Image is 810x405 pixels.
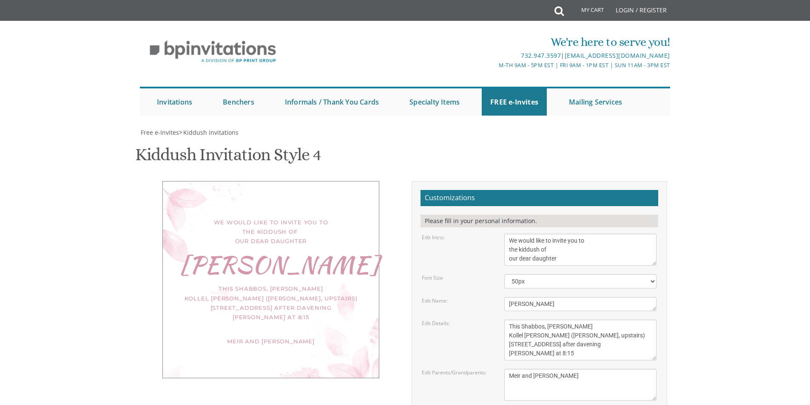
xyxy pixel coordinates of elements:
[422,234,444,241] label: Edit Intro:
[317,61,670,70] div: M-Th 9am - 5pm EST | Fri 9am - 1pm EST | Sun 11am - 3pm EST
[140,128,179,136] a: Free e-Invites
[421,190,658,206] h2: Customizations
[422,297,448,304] label: Edit Name:
[422,369,486,376] label: Edit Parents/Grandparents:
[317,51,670,61] div: |
[504,320,657,360] textarea: This Shabbos, Parshas Vayigash at our home [STREET_ADDRESS][US_STATE]
[180,218,362,246] div: We would like to invite you to the kiddush of our dear daughter
[401,88,468,116] a: Specialty Items
[504,297,657,311] textarea: [PERSON_NAME]
[504,369,657,401] textarea: Meir and [PERSON_NAME] [PERSON_NAME] and [PERSON_NAME] [PERSON_NAME] and [PERSON_NAME]
[179,128,239,136] span: >
[140,34,286,69] img: BP Invitation Loft
[214,88,263,116] a: Benchers
[180,284,362,321] div: This Shabbos, [PERSON_NAME] Kollel [PERSON_NAME] ([PERSON_NAME], upstairs) [STREET_ADDRESS] after...
[563,1,610,22] a: My Cart
[482,88,547,116] a: FREE e-Invites
[422,274,443,281] label: Font Size
[148,88,201,116] a: Invitations
[141,128,179,136] span: Free e-Invites
[565,51,670,59] a: [EMAIL_ADDRESS][DOMAIN_NAME]
[521,51,561,59] a: 732.947.3597
[180,260,362,269] div: [PERSON_NAME]
[422,320,450,327] label: Edit Details:
[135,145,321,170] h1: Kiddush Invitation Style 4
[421,215,658,227] div: Please fill in your personal information.
[504,234,657,266] textarea: We would like to invite you to the kiddush of our dear daughter/granddaughter
[180,337,362,346] div: Meir and [PERSON_NAME]
[317,34,670,51] div: We're here to serve you!
[183,128,239,136] span: Kiddush Invitations
[276,88,387,116] a: Informals / Thank You Cards
[560,88,631,116] a: Mailing Services
[182,128,239,136] a: Kiddush Invitations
